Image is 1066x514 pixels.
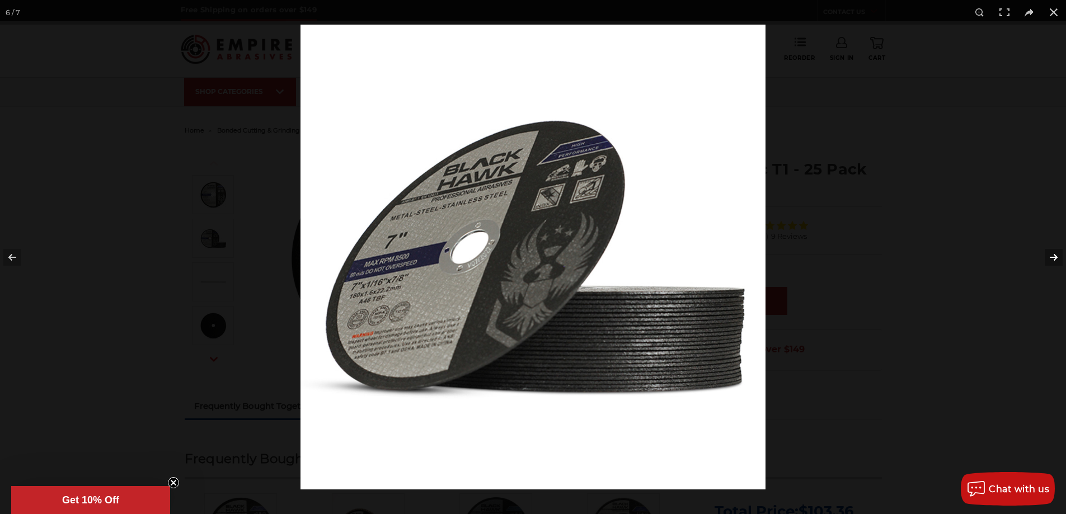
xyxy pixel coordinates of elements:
div: Get 10% OffClose teaser [11,486,170,514]
img: 7_Inch_Cut_Off_Wheel_-_Stack_2__13543.1702322110.jpg [300,25,766,489]
span: Chat with us [989,484,1049,494]
button: Chat with us [961,472,1055,506]
span: Get 10% Off [62,494,119,506]
button: Close teaser [168,477,179,488]
button: Next (arrow right) [1027,229,1066,285]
